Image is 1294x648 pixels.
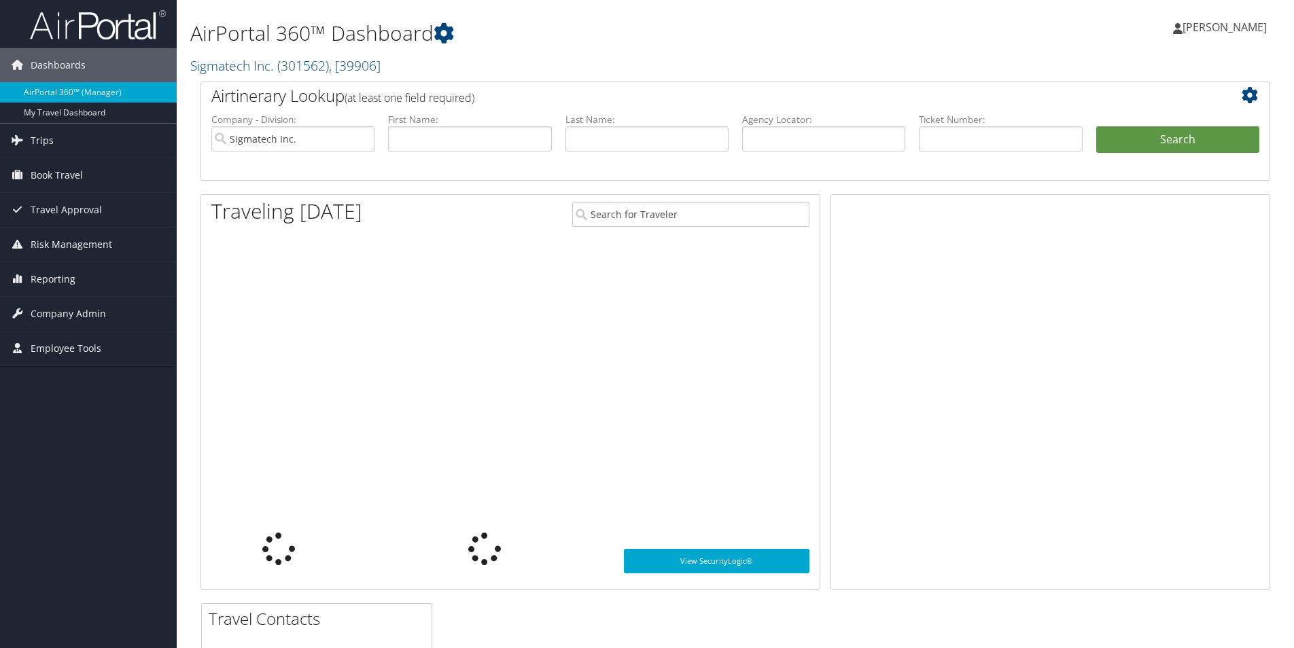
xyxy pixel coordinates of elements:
[31,124,54,158] span: Trips
[565,113,729,126] label: Last Name:
[209,607,432,630] h2: Travel Contacts
[211,197,362,226] h1: Traveling [DATE]
[919,113,1082,126] label: Ticket Number:
[31,158,83,192] span: Book Travel
[31,228,112,262] span: Risk Management
[624,549,809,573] a: View SecurityLogic®
[1173,7,1280,48] a: [PERSON_NAME]
[31,48,86,82] span: Dashboards
[572,202,809,227] input: Search for Traveler
[211,113,374,126] label: Company - Division:
[329,56,381,75] span: , [ 39906 ]
[1183,20,1267,35] span: [PERSON_NAME]
[31,193,102,227] span: Travel Approval
[31,331,101,365] span: Employee Tools
[190,56,381,75] a: Sigmatech Inc.
[31,262,75,296] span: Reporting
[31,297,106,331] span: Company Admin
[1096,126,1259,154] button: Search
[742,113,905,126] label: Agency Locator:
[388,113,551,126] label: First Name:
[211,84,1170,107] h2: Airtinerary Lookup
[30,9,166,41] img: airportal-logo.png
[190,19,917,48] h1: AirPortal 360™ Dashboard
[277,56,329,75] span: ( 301562 )
[345,90,474,105] span: (at least one field required)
